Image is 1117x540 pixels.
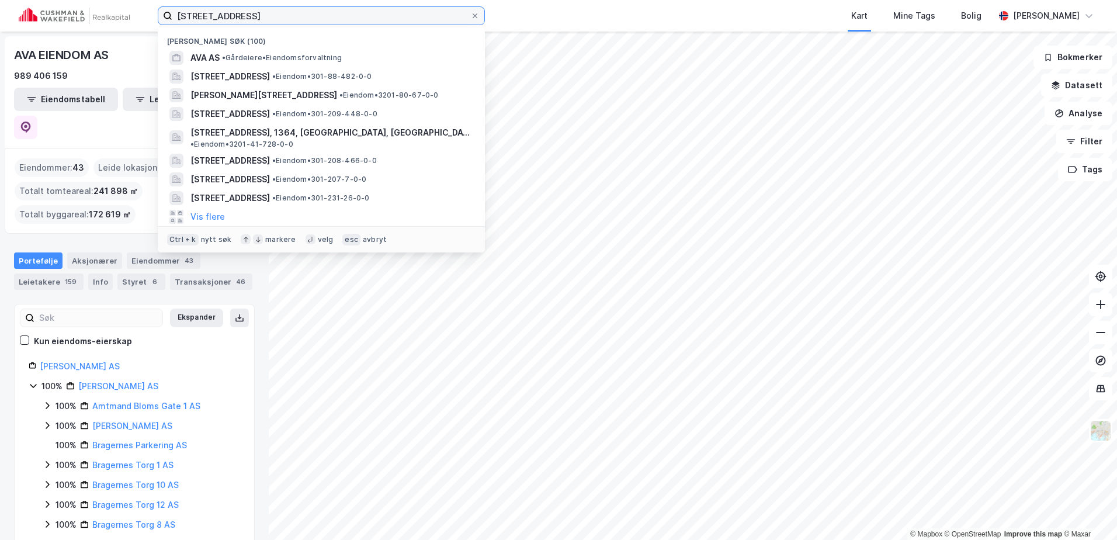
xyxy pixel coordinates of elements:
button: Filter [1056,130,1112,153]
span: [STREET_ADDRESS] [190,154,270,168]
img: Z [1090,420,1112,442]
span: Eiendom • 301-231-26-0-0 [272,193,370,203]
div: Bolig [961,9,981,23]
input: Søk [34,309,162,327]
div: AVA EIENDOM AS [14,46,111,64]
span: • [272,193,276,202]
div: Eiendommer [127,252,200,269]
span: Eiendom • 3201-80-67-0-0 [339,91,439,100]
div: 159 [63,276,79,288]
span: Eiendom • 301-208-466-0-0 [272,156,377,165]
img: cushman-wakefield-realkapital-logo.202ea83816669bd177139c58696a8fa1.svg [19,8,130,24]
div: Kart [851,9,868,23]
a: Bragernes Torg 8 AS [92,520,175,529]
a: [PERSON_NAME] AS [40,361,120,371]
a: [PERSON_NAME] AS [92,421,172,431]
a: Mapbox [910,530,942,538]
span: • [190,140,194,148]
span: Eiendom • 3201-41-728-0-0 [190,140,293,149]
span: [PERSON_NAME][STREET_ADDRESS] [190,88,337,102]
a: Bragernes Torg 1 AS [92,460,174,470]
a: OpenStreetMap [945,530,1001,538]
div: 46 [234,276,248,288]
div: Kontrollprogram for chat [1059,484,1117,540]
a: Bragernes Torg 12 AS [92,500,179,510]
div: esc [342,234,360,245]
span: • [272,109,276,118]
div: [PERSON_NAME] [1013,9,1080,23]
a: [PERSON_NAME] AS [78,381,158,391]
a: Amtmand Bloms Gate 1 AS [92,401,200,411]
div: velg [318,235,334,244]
div: Ctrl + k [167,234,199,245]
span: 172 619 ㎡ [89,207,131,221]
div: avbryt [363,235,387,244]
span: AVA AS [190,51,220,65]
a: Improve this map [1004,530,1062,538]
span: [STREET_ADDRESS] [190,70,270,84]
span: Gårdeiere • Eiendomsforvaltning [222,53,342,63]
div: 6 [149,276,161,288]
span: 43 [72,161,84,175]
div: 43 [182,255,196,266]
button: Eiendomstabell [14,88,118,111]
iframe: Chat Widget [1059,484,1117,540]
div: Leietakere [14,274,84,290]
button: Datasett [1041,74,1112,97]
div: 989 406 159 [14,69,68,83]
div: 100% [55,518,77,532]
span: Eiendom • 301-88-482-0-0 [272,72,372,81]
span: • [272,72,276,81]
span: 241 898 ㎡ [93,184,138,198]
span: [STREET_ADDRESS], 1364, [GEOGRAPHIC_DATA], [GEOGRAPHIC_DATA] [190,126,471,140]
div: Totalt tomteareal : [15,182,143,200]
div: Aksjonærer [67,252,122,269]
div: 100% [55,498,77,512]
a: Bragernes Parkering AS [92,440,187,450]
a: Bragernes Torg 10 AS [92,480,179,490]
div: Styret [117,274,165,290]
div: 100% [55,419,77,433]
div: Transaksjoner [170,274,252,290]
span: Eiendom • 301-207-7-0-0 [272,175,366,184]
span: [STREET_ADDRESS] [190,172,270,186]
div: Mine Tags [893,9,935,23]
div: Kun eiendoms-eierskap [34,334,132,348]
div: Totalt byggareal : [15,205,136,224]
span: • [222,53,226,62]
span: • [272,175,276,184]
button: Ekspander [170,309,223,327]
div: Eiendommer : [15,158,89,177]
input: Søk på adresse, matrikkel, gårdeiere, leietakere eller personer [172,7,470,25]
button: Analyse [1045,102,1112,125]
button: Tags [1058,158,1112,181]
div: Leide lokasjoner : [93,158,176,177]
button: Bokmerker [1033,46,1112,69]
div: Portefølje [14,252,63,269]
span: • [272,156,276,165]
span: • [339,91,343,99]
div: 100% [41,379,63,393]
div: 100% [55,458,77,472]
button: Leietakertabell [123,88,227,111]
div: 100% [55,478,77,492]
div: [PERSON_NAME] søk (100) [158,27,485,49]
div: nytt søk [201,235,232,244]
button: Vis flere [190,210,225,224]
div: markere [265,235,296,244]
div: 100% [55,399,77,413]
div: 100% [55,438,77,452]
span: Eiendom • 301-209-448-0-0 [272,109,377,119]
span: [STREET_ADDRESS] [190,107,270,121]
span: [STREET_ADDRESS] [190,191,270,205]
div: Info [88,274,113,290]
